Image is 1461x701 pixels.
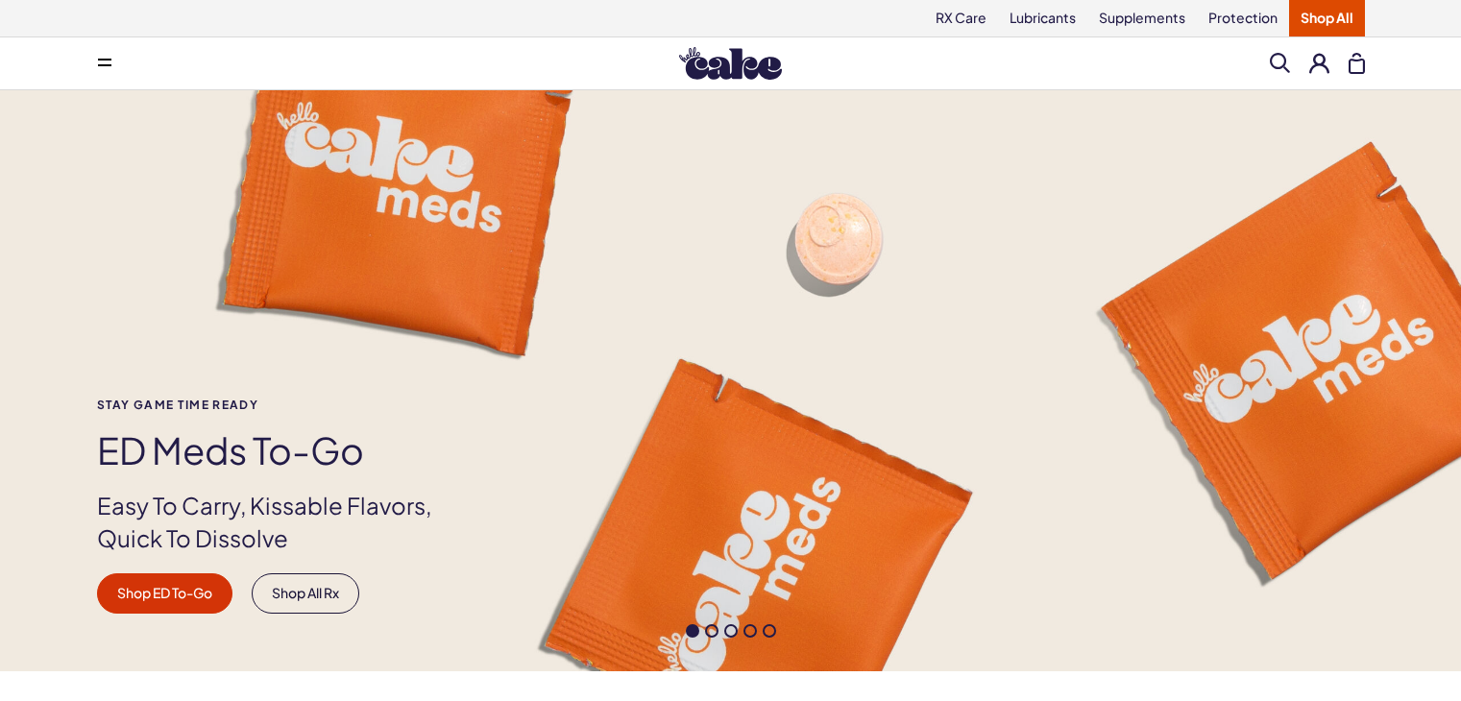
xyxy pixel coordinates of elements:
span: Stay Game time ready [97,399,464,411]
a: Shop All Rx [252,573,359,614]
img: Hello Cake [679,47,782,80]
h1: ED Meds to-go [97,430,464,471]
p: Easy To Carry, Kissable Flavors, Quick To Dissolve [97,490,464,554]
a: Shop ED To-Go [97,573,232,614]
